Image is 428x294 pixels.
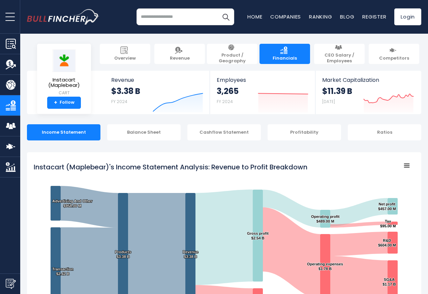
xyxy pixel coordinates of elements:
a: Financials [259,44,310,64]
a: Go to homepage [27,9,99,25]
small: [DATE] [322,99,335,104]
text: Net profit $457.00 M [378,202,396,211]
img: bullfincher logo [27,9,99,25]
a: Overview [100,44,150,64]
a: Blog [340,13,354,20]
div: Income Statement [27,124,100,140]
small: FY 2024 [111,99,127,104]
span: Market Capitalization [322,77,414,83]
div: Profitability [268,124,341,140]
a: Ranking [309,13,332,20]
text: Gross profit $2.54 B [247,231,269,240]
a: Employees 3,265 FY 2024 [210,71,315,114]
a: Home [247,13,262,20]
text: Operating expenses $1.78 B [307,262,343,271]
a: Product / Geography [207,44,257,64]
text: Products $3.38 B [115,250,131,259]
strong: + [54,100,57,106]
a: Revenue $3.38 B FY 2024 [104,71,210,114]
a: Companies [270,13,301,20]
a: Register [362,13,386,20]
span: Instacart (Maplebear) [42,77,86,88]
div: Cashflow Statement [187,124,261,140]
span: Employees [217,77,308,83]
tspan: Instacart (Maplebear)'s Income Statement Analysis: Revenue to Profit Breakdown [34,162,307,172]
span: Overview [114,56,136,61]
a: Market Capitalization $11.39 B [DATE] [315,71,421,114]
text: Advertising And Other $958.00 M [52,199,93,208]
text: Transaction $2.42 B [52,267,73,276]
text: SG&A $1.17 B [383,277,396,286]
strong: $3.38 B [111,86,140,96]
a: CEO Salary / Employees [314,44,365,64]
a: Login [394,8,421,25]
strong: 3,265 [217,86,239,96]
span: CEO Salary / Employees [317,53,361,64]
a: +Follow [47,97,81,109]
a: Instacart (Maplebear) CART [42,49,86,97]
small: CART [42,90,86,96]
text: Revenue $3.38 B [183,250,198,259]
text: Tax $95.00 M [380,219,396,228]
a: Competitors [369,44,419,64]
text: R&D $604.00 M [378,238,396,247]
span: Revenue [111,77,203,83]
text: Operating profit $489.00 M [311,215,340,223]
span: Financials [273,56,297,61]
a: Revenue [154,44,205,64]
div: Balance Sheet [107,124,181,140]
strong: $11.39 B [322,86,352,96]
span: Competitors [379,56,409,61]
span: Product / Geography [210,53,254,64]
div: Ratios [348,124,421,140]
small: FY 2024 [217,99,233,104]
span: Revenue [170,56,190,61]
button: Search [217,8,234,25]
